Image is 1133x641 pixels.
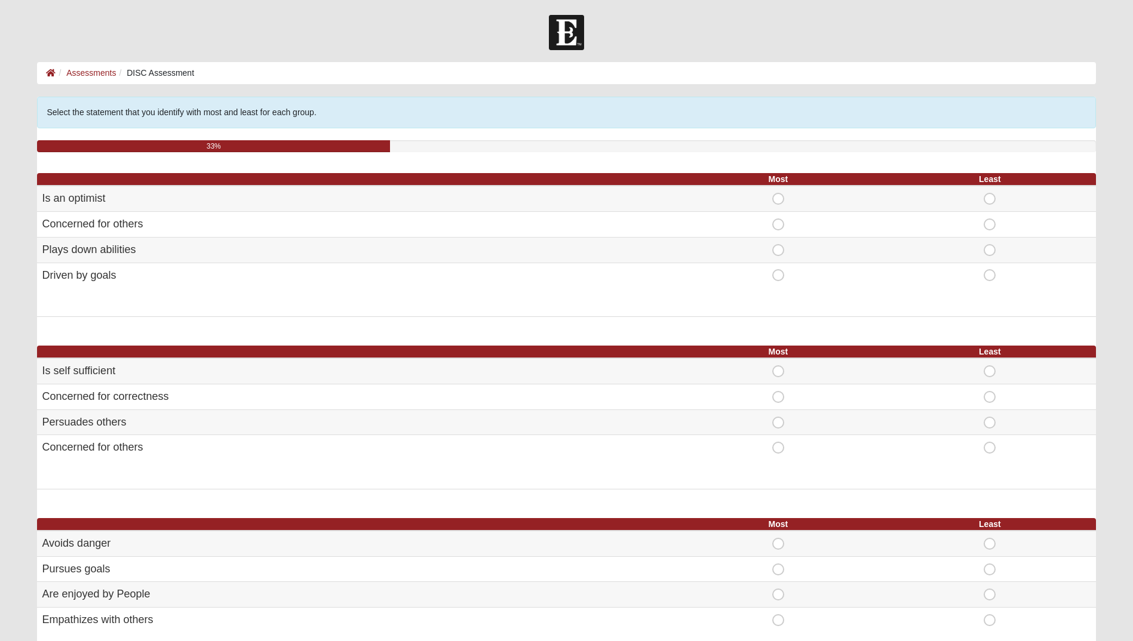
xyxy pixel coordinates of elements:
th: Least [884,173,1095,186]
td: Concerned for correctness [37,384,672,409]
td: Driven by goals [37,263,672,288]
td: Concerned for others [37,435,672,460]
td: Pursues goals [37,556,672,582]
th: Most [673,346,884,358]
span: Select the statement that you identify with most and least for each group. [47,107,316,117]
td: Concerned for others [37,212,672,238]
td: Is self sufficient [37,358,672,384]
li: DISC Assessment [116,67,194,79]
th: Least [884,346,1095,358]
td: Persuades others [37,409,672,435]
td: Empathizes with others [37,608,672,633]
td: Plays down abilities [37,237,672,263]
td: Is an optimist [37,186,672,211]
div: 33% [37,140,390,152]
a: Assessments [66,68,116,78]
img: Church of Eleven22 Logo [549,15,584,50]
td: Avoids danger [37,531,672,556]
th: Most [673,173,884,186]
th: Most [673,518,884,531]
th: Least [884,518,1095,531]
td: Are enjoyed by People [37,582,672,608]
